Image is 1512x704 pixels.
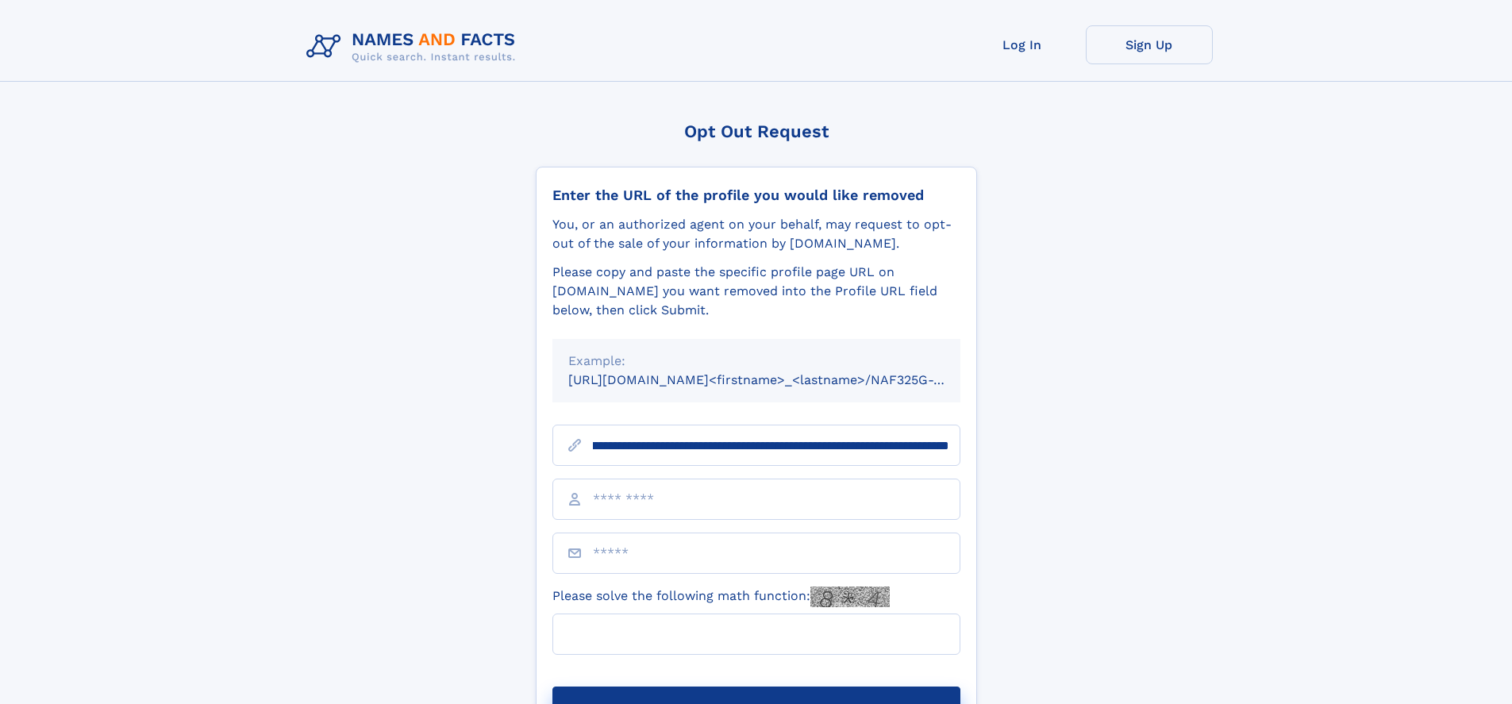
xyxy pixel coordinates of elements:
[552,587,890,607] label: Please solve the following math function:
[300,25,529,68] img: Logo Names and Facts
[1086,25,1213,64] a: Sign Up
[536,121,977,141] div: Opt Out Request
[552,263,960,320] div: Please copy and paste the specific profile page URL on [DOMAIN_NAME] you want removed into the Pr...
[568,352,945,371] div: Example:
[552,187,960,204] div: Enter the URL of the profile you would like removed
[959,25,1086,64] a: Log In
[552,215,960,253] div: You, or an authorized agent on your behalf, may request to opt-out of the sale of your informatio...
[568,372,991,387] small: [URL][DOMAIN_NAME]<firstname>_<lastname>/NAF325G-xxxxxxxx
